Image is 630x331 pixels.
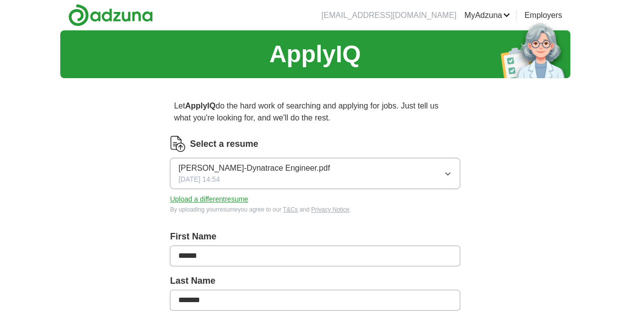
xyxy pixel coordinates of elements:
label: Select a resume [190,137,258,151]
a: T&Cs [283,206,298,213]
button: Upload a differentresume [170,194,248,205]
img: CV Icon [170,136,186,152]
div: By uploading your resume you agree to our and . [170,205,460,214]
span: [DATE] 14:54 [178,174,220,185]
li: [EMAIL_ADDRESS][DOMAIN_NAME] [321,9,456,21]
a: Employers [524,9,562,21]
span: [PERSON_NAME]-Dynatrace Engineer.pdf [178,162,330,174]
button: [PERSON_NAME]-Dynatrace Engineer.pdf[DATE] 14:54 [170,158,460,189]
p: Let do the hard work of searching and applying for jobs. Just tell us what you're looking for, an... [170,96,460,128]
h1: ApplyIQ [269,36,361,72]
a: MyAdzuna [464,9,510,21]
label: First Name [170,230,460,243]
img: Adzuna logo [68,4,153,26]
a: Privacy Notice [311,206,350,213]
strong: ApplyIQ [185,102,216,110]
label: Last Name [170,274,460,288]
